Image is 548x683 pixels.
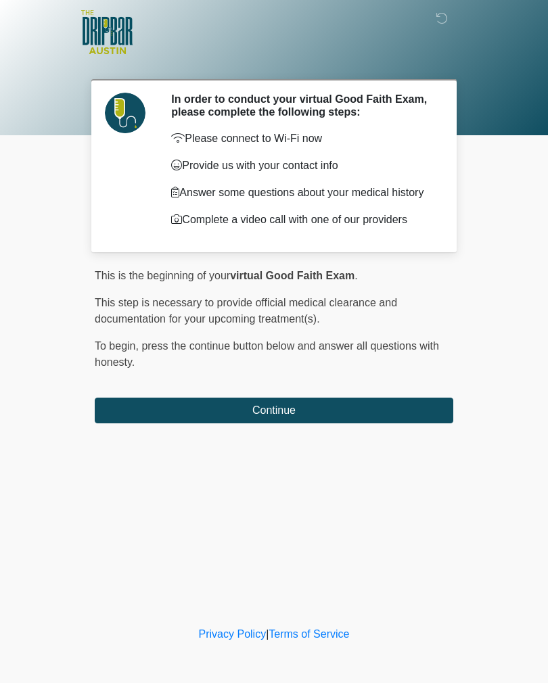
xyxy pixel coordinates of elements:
[95,340,439,368] span: press the continue button below and answer all questions with honesty.
[95,398,453,423] button: Continue
[171,93,433,118] h2: In order to conduct your virtual Good Faith Exam, please complete the following steps:
[230,270,355,281] strong: virtual Good Faith Exam
[171,212,433,228] p: Complete a video call with one of our providers
[105,93,145,133] img: Agent Avatar
[199,628,267,640] a: Privacy Policy
[171,158,433,174] p: Provide us with your contact info
[355,270,357,281] span: .
[95,340,141,352] span: To begin,
[171,185,433,201] p: Answer some questions about your medical history
[95,270,230,281] span: This is the beginning of your
[171,131,433,147] p: Please connect to Wi-Fi now
[269,628,349,640] a: Terms of Service
[266,628,269,640] a: |
[95,297,397,325] span: This step is necessary to provide official medical clearance and documentation for your upcoming ...
[81,10,133,54] img: The DRIPBaR - Austin The Domain Logo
